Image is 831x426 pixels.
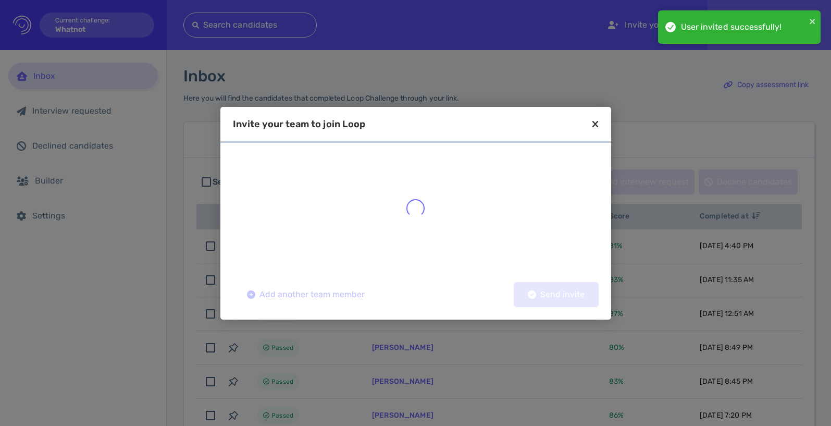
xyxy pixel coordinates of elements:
div: User invited successfully! [681,21,806,33]
div: Invite your team to join Loop [233,119,365,129]
button: Add another team member [233,282,379,307]
button: close [809,15,816,27]
button: Send invite [514,282,599,307]
div: Add another team member [242,291,370,298]
div: Send invite [523,291,590,298]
